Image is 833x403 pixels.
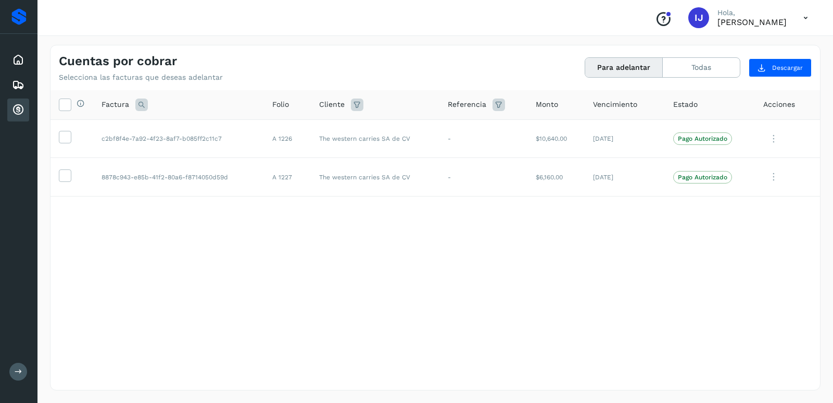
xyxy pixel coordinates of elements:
button: Todas [663,58,740,77]
td: $6,160.00 [527,158,585,197]
p: Hola, [717,8,787,17]
span: Acciones [763,99,795,110]
td: - [439,158,527,197]
div: Cuentas por cobrar [7,99,29,121]
span: Referencia [448,99,486,110]
p: Selecciona las facturas que deseas adelantar [59,73,223,82]
td: [DATE] [585,119,665,158]
td: The western carries SA de CV [311,119,439,158]
td: A 1226 [264,119,311,158]
span: Factura [102,99,129,110]
div: Embarques [7,74,29,96]
td: A 1227 [264,158,311,197]
p: IVAN JOSUE CASARES HERNANDEZ [717,17,787,27]
p: Pago Autorizado [678,135,727,142]
span: Folio [272,99,289,110]
p: Pago Autorizado [678,174,727,181]
button: Para adelantar [585,58,663,77]
td: - [439,119,527,158]
h4: Cuentas por cobrar [59,54,177,69]
td: 8878c943-e85b-41f2-80a6-f8714050d59d [93,158,264,197]
span: Vencimiento [593,99,637,110]
button: Descargar [749,58,812,77]
td: [DATE] [585,158,665,197]
span: Monto [536,99,558,110]
span: Cliente [319,99,345,110]
td: $10,640.00 [527,119,585,158]
span: Estado [673,99,698,110]
div: Inicio [7,48,29,71]
td: The western carries SA de CV [311,158,439,197]
td: c2bf8f4e-7a92-4f23-8af7-b085ff2c11c7 [93,119,264,158]
span: Descargar [772,63,803,72]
